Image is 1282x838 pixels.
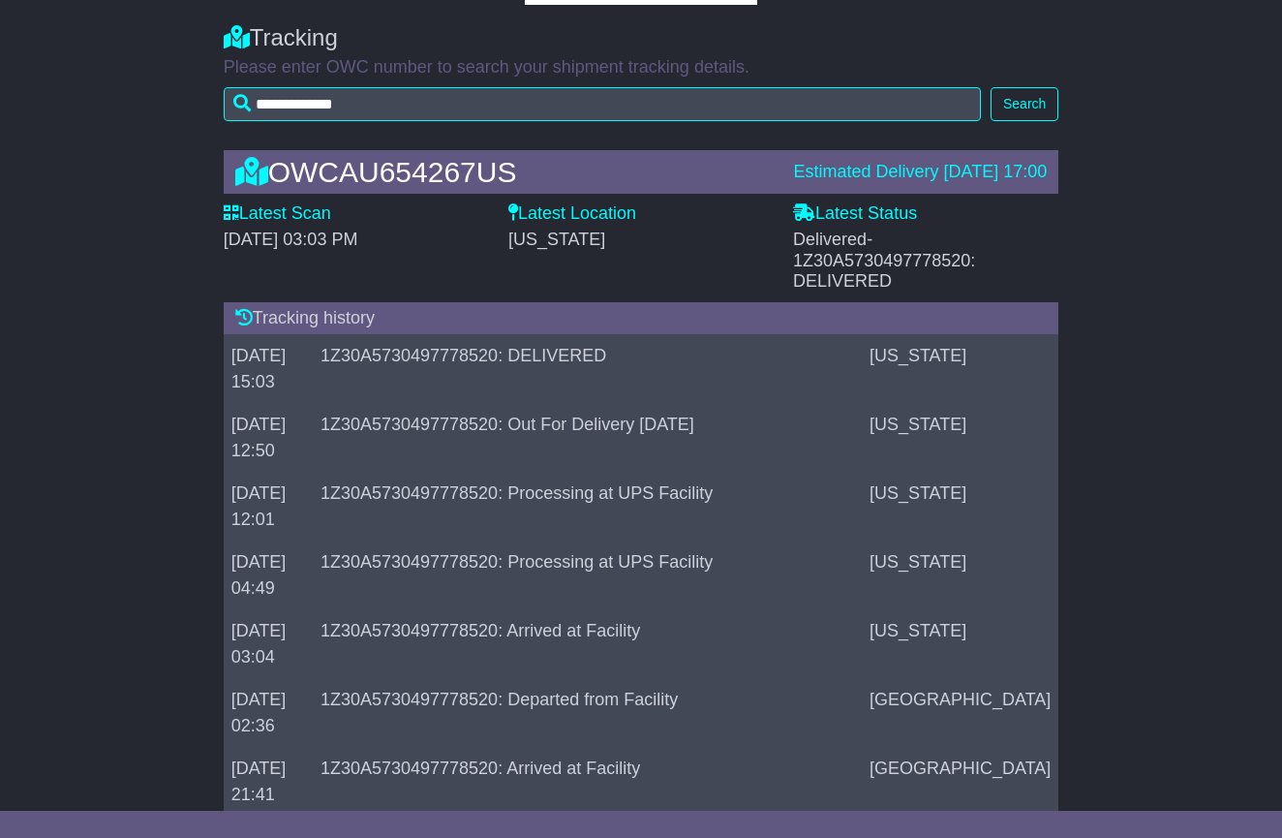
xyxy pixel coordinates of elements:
div: Tracking history [224,302,1059,335]
td: [US_STATE] [862,542,1058,610]
td: 1Z30A5730497778520: Arrived at Facility [313,610,862,679]
td: [DATE] 02:36 [224,679,313,748]
span: [DATE] 03:03 PM [224,230,358,249]
label: Latest Scan [224,203,331,225]
span: - 1Z30A5730497778520: DELIVERED [793,230,975,291]
td: [US_STATE] [862,473,1058,542]
td: 1Z30A5730497778520: Departed from Facility [313,679,862,748]
label: Latest Status [793,203,917,225]
td: [DATE] 03:04 [224,610,313,679]
td: [DATE] 12:01 [224,473,313,542]
td: 1Z30A5730497778520: Arrived at Facility [313,748,862,817]
td: [DATE] 04:49 [224,542,313,610]
td: 1Z30A5730497778520: Processing at UPS Facility [313,542,862,610]
label: Latest Location [508,203,636,225]
td: [US_STATE] [862,335,1058,404]
td: [US_STATE] [862,610,1058,679]
td: 1Z30A5730497778520: Out For Delivery [DATE] [313,404,862,473]
td: [DATE] 15:03 [224,335,313,404]
td: 1Z30A5730497778520: DELIVERED [313,335,862,404]
td: [GEOGRAPHIC_DATA] [862,679,1058,748]
div: OWCAU654267US [226,156,784,188]
p: Please enter OWC number to search your shipment tracking details. [224,57,1059,78]
td: [DATE] 21:41 [224,748,313,817]
div: Estimated Delivery [DATE] 17:00 [794,162,1048,183]
span: Delivered [793,230,975,291]
td: [US_STATE] [862,404,1058,473]
button: Search [991,87,1058,121]
span: [US_STATE] [508,230,605,249]
td: 1Z30A5730497778520: Processing at UPS Facility [313,473,862,542]
td: [DATE] 12:50 [224,404,313,473]
td: [GEOGRAPHIC_DATA] [862,748,1058,817]
div: Tracking [224,24,1059,52]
